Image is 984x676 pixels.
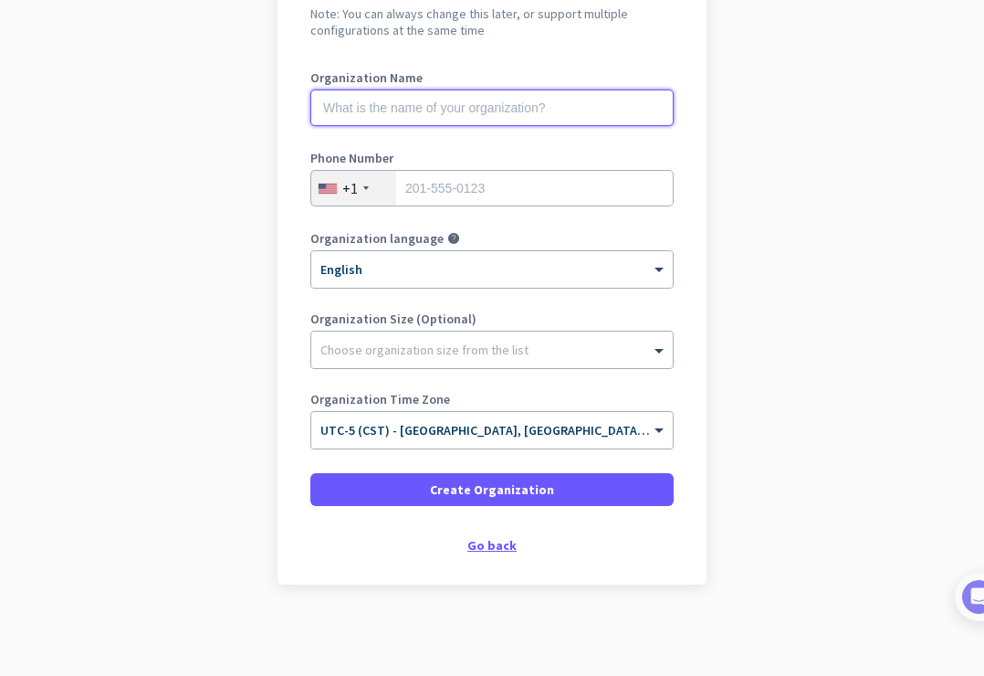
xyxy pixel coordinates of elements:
h2: Note: You can always change this later, or support multiple configurations at the same time [310,5,674,38]
button: Create Organization [310,473,674,506]
div: Go back [310,539,674,552]
input: What is the name of your organization? [310,90,674,126]
span: Create Organization [430,481,554,499]
input: 201-555-0123 [310,170,674,206]
label: Organization Time Zone [310,393,674,406]
label: Organization language [310,232,444,245]
label: Organization Size (Optional) [310,312,674,325]
i: help [447,232,460,245]
div: +1 [342,179,358,197]
label: Organization Name [310,71,674,84]
label: Phone Number [310,152,674,164]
